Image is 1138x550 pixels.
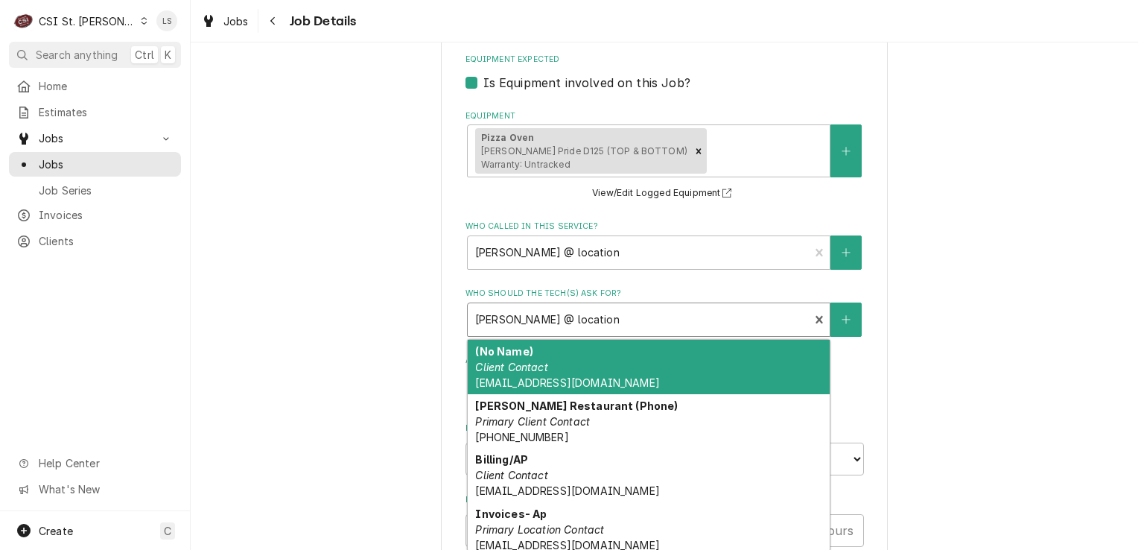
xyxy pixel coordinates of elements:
[39,104,174,120] span: Estimates
[465,221,864,233] label: Who called in this service?
[13,10,34,31] div: CSI St. Louis's Avatar
[465,54,864,66] label: Equipment Expected
[9,152,181,177] a: Jobs
[475,431,568,443] span: [PHONE_NUMBER]
[164,523,171,539] span: C
[9,100,181,124] a: Estimates
[39,455,172,471] span: Help Center
[39,525,73,537] span: Create
[39,13,136,29] div: CSI St. [PERSON_NAME]
[39,157,174,172] span: Jobs
[475,399,678,412] strong: [PERSON_NAME] Restaurant (Phone)
[223,13,249,29] span: Jobs
[842,314,851,325] svg: Create New Contact
[13,10,34,31] div: C
[830,236,862,270] button: Create New Contact
[195,9,255,34] a: Jobs
[475,361,547,373] em: Client Contact
[690,128,707,174] div: Remove [object Object]
[830,303,862,337] button: Create New Contact
[465,494,864,547] div: Estimated Job Duration
[465,355,864,367] label: Attachments
[9,451,181,475] a: Go to Help Center
[475,453,528,466] strong: Billing/AP
[465,288,864,300] label: Who should the tech(s) ask for?
[9,178,181,203] a: Job Series
[830,124,862,177] button: Create New Equipment
[465,423,864,434] label: Estimated Arrival Time
[39,183,174,198] span: Job Series
[135,47,154,63] span: Ctrl
[465,288,864,336] div: Who should the tech(s) ask for?
[39,233,174,249] span: Clients
[285,11,357,31] span: Job Details
[465,355,864,404] div: Attachments
[842,146,851,157] svg: Create New Equipment
[590,184,739,203] button: View/Edit Logged Equipment
[475,469,547,481] em: Client Contact
[465,443,659,475] input: Date
[9,74,181,98] a: Home
[465,423,864,475] div: Estimated Arrival Time
[475,523,604,536] em: Primary Location Contact
[156,10,177,31] div: LS
[481,132,535,143] strong: Pizza Oven
[481,145,687,170] span: [PERSON_NAME] Pride D125 (TOP & BOTTOM) Warranty: Untracked
[465,110,864,203] div: Equipment
[465,221,864,269] div: Who called in this service?
[465,110,864,122] label: Equipment
[39,481,172,497] span: What's New
[156,10,177,31] div: Lindsay Stover's Avatar
[261,9,285,33] button: Navigate back
[36,47,118,63] span: Search anything
[39,207,174,223] span: Invoices
[475,508,547,520] strong: Invoices- Ap
[9,126,181,151] a: Go to Jobs
[475,484,659,497] span: [EMAIL_ADDRESS][DOMAIN_NAME]
[810,514,864,547] div: hours
[475,345,533,358] strong: (No Name)
[165,47,171,63] span: K
[9,42,181,68] button: Search anythingCtrlK
[39,130,151,146] span: Jobs
[9,477,181,502] a: Go to What's New
[842,247,851,258] svg: Create New Contact
[9,203,181,227] a: Invoices
[9,229,181,253] a: Clients
[475,415,590,428] em: Primary Client Contact
[465,54,864,92] div: Equipment Expected
[483,74,690,92] label: Is Equipment involved on this Job?
[475,376,659,389] span: [EMAIL_ADDRESS][DOMAIN_NAME]
[465,494,864,506] label: Estimated Job Duration
[39,78,174,94] span: Home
